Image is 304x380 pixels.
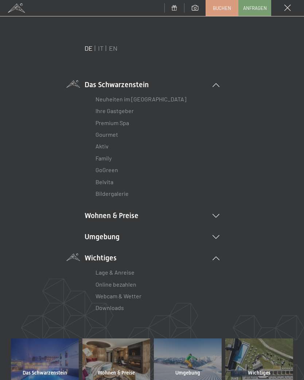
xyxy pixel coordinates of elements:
[96,190,129,197] a: Bildergalerie
[96,292,141,299] a: Webcam & Wetter
[243,5,267,11] span: Anfragen
[98,44,104,52] a: IT
[96,131,118,138] a: Gourmet
[239,0,271,16] a: Anfragen
[96,178,113,185] a: Belvita
[96,143,109,150] a: Aktiv
[206,0,238,16] a: Buchen
[248,369,270,377] span: Wichtiges
[85,44,93,52] a: DE
[96,166,118,173] a: GoGreen
[96,155,112,162] a: Family
[96,304,124,311] a: Downloads
[96,281,136,288] a: Online bezahlen
[96,269,135,276] a: Lage & Anreise
[175,369,200,377] span: Umgebung
[109,44,117,52] a: EN
[213,5,231,11] span: Buchen
[96,119,129,126] a: Premium Spa
[98,369,135,377] span: Wohnen & Preise
[96,96,186,102] a: Neuheiten im [GEOGRAPHIC_DATA]
[23,369,67,377] span: Das Schwarzenstein
[96,107,134,114] a: Ihre Gastgeber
